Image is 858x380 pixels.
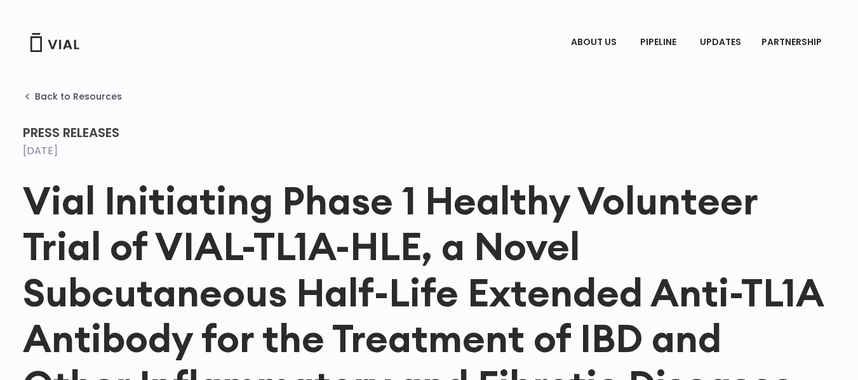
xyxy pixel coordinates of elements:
img: Vial Logo [29,33,80,52]
span: Press Releases [23,124,119,141]
a: Back to Resources [23,91,122,102]
a: PIPELINEMenu Toggle [630,32,689,53]
span: Back to Resources [35,91,122,102]
a: ABOUT USMenu Toggle [561,32,629,53]
a: PARTNERSHIPMenu Toggle [751,32,835,53]
time: [DATE] [23,143,58,158]
a: UPDATES [690,32,751,53]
